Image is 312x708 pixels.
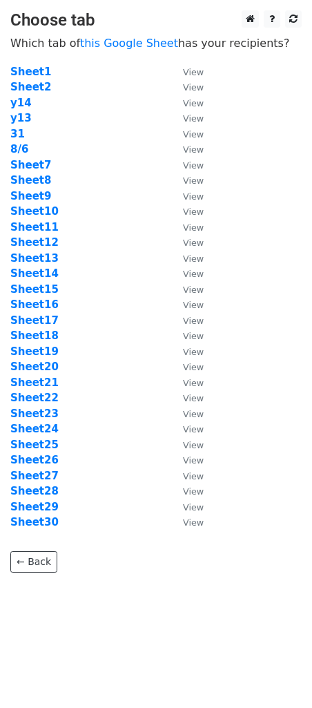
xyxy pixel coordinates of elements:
[10,36,302,50] p: Which tab of has your recipients?
[183,269,204,279] small: View
[10,252,59,265] a: Sheet13
[169,361,204,373] a: View
[10,190,51,202] a: Sheet9
[10,81,51,93] a: Sheet2
[183,440,204,450] small: View
[183,129,204,140] small: View
[10,408,59,420] a: Sheet23
[10,159,51,171] a: Sheet7
[169,454,204,466] a: View
[183,175,204,186] small: View
[169,314,204,327] a: View
[169,345,204,358] a: View
[10,236,59,249] a: Sheet12
[10,454,59,466] a: Sheet26
[10,516,59,528] a: Sheet30
[183,253,204,264] small: View
[169,97,204,109] a: View
[169,501,204,513] a: View
[183,517,204,528] small: View
[169,221,204,233] a: View
[183,207,204,217] small: View
[10,314,59,327] a: Sheet17
[169,81,204,93] a: View
[10,174,51,186] strong: Sheet8
[169,329,204,342] a: View
[10,485,59,497] a: Sheet28
[10,392,59,404] a: Sheet22
[10,283,59,296] strong: Sheet15
[10,439,59,451] a: Sheet25
[169,470,204,482] a: View
[183,378,204,388] small: View
[183,82,204,93] small: View
[169,143,204,155] a: View
[169,66,204,78] a: View
[169,298,204,311] a: View
[169,112,204,124] a: View
[169,439,204,451] a: View
[10,205,59,218] a: Sheet10
[169,423,204,435] a: View
[10,143,28,155] a: 8/6
[169,236,204,249] a: View
[169,128,204,140] a: View
[10,470,59,482] strong: Sheet27
[183,486,204,497] small: View
[10,66,51,78] a: Sheet1
[183,455,204,466] small: View
[183,285,204,295] small: View
[183,362,204,372] small: View
[10,97,32,109] strong: y14
[169,408,204,420] a: View
[183,113,204,124] small: View
[10,298,59,311] a: Sheet16
[10,551,57,573] a: ← Back
[10,361,59,373] a: Sheet20
[10,345,59,358] a: Sheet19
[169,283,204,296] a: View
[10,112,32,124] strong: y13
[10,423,59,435] a: Sheet24
[169,485,204,497] a: View
[169,190,204,202] a: View
[169,516,204,528] a: View
[183,98,204,108] small: View
[169,267,204,280] a: View
[183,471,204,481] small: View
[183,316,204,326] small: View
[169,376,204,389] a: View
[10,128,25,140] a: 31
[183,347,204,357] small: View
[10,329,59,342] a: Sheet18
[10,221,59,233] a: Sheet11
[169,174,204,186] a: View
[10,267,59,280] a: Sheet14
[169,205,204,218] a: View
[183,300,204,310] small: View
[10,376,59,389] a: Sheet21
[10,501,59,513] a: Sheet29
[183,424,204,434] small: View
[169,252,204,265] a: View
